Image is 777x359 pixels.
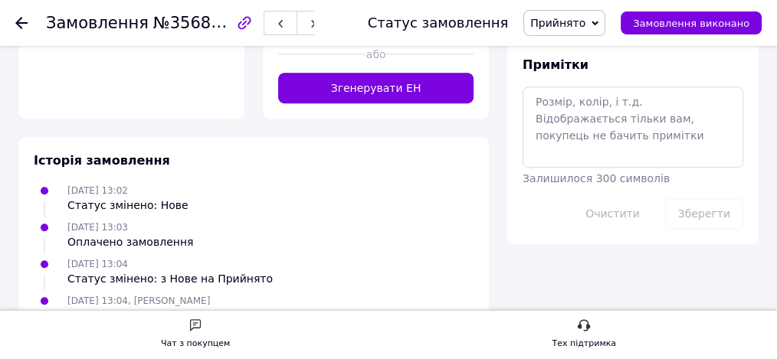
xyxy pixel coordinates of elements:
[67,234,193,250] div: Оплачено замовлення
[278,73,474,103] button: Згенерувати ЕН
[46,14,149,32] span: Замовлення
[161,336,230,351] div: Чат з покупцем
[67,197,189,213] div: Статус змінено: Нове
[552,336,616,351] div: Тех підтримка
[368,15,509,31] div: Статус замовлення
[530,17,585,29] span: Прийнято
[67,271,273,286] div: Статус змінено: з Нове на Прийнято
[366,47,386,62] span: або
[15,15,28,31] div: Повернутися назад
[633,18,749,29] span: Замовлення виконано
[523,172,670,184] span: Залишилося 300 символів
[34,153,170,168] span: Історія замовлення
[153,13,262,32] span: №356865532
[67,308,300,324] div: Статус змінено: з Оплачено на Прийнято
[621,11,762,34] button: Замовлення виконано
[67,259,128,269] span: [DATE] 13:04
[523,57,588,72] span: Примітки
[67,222,128,233] span: [DATE] 13:03
[67,295,210,306] span: [DATE] 13:04, [PERSON_NAME]
[67,185,128,196] span: [DATE] 13:02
